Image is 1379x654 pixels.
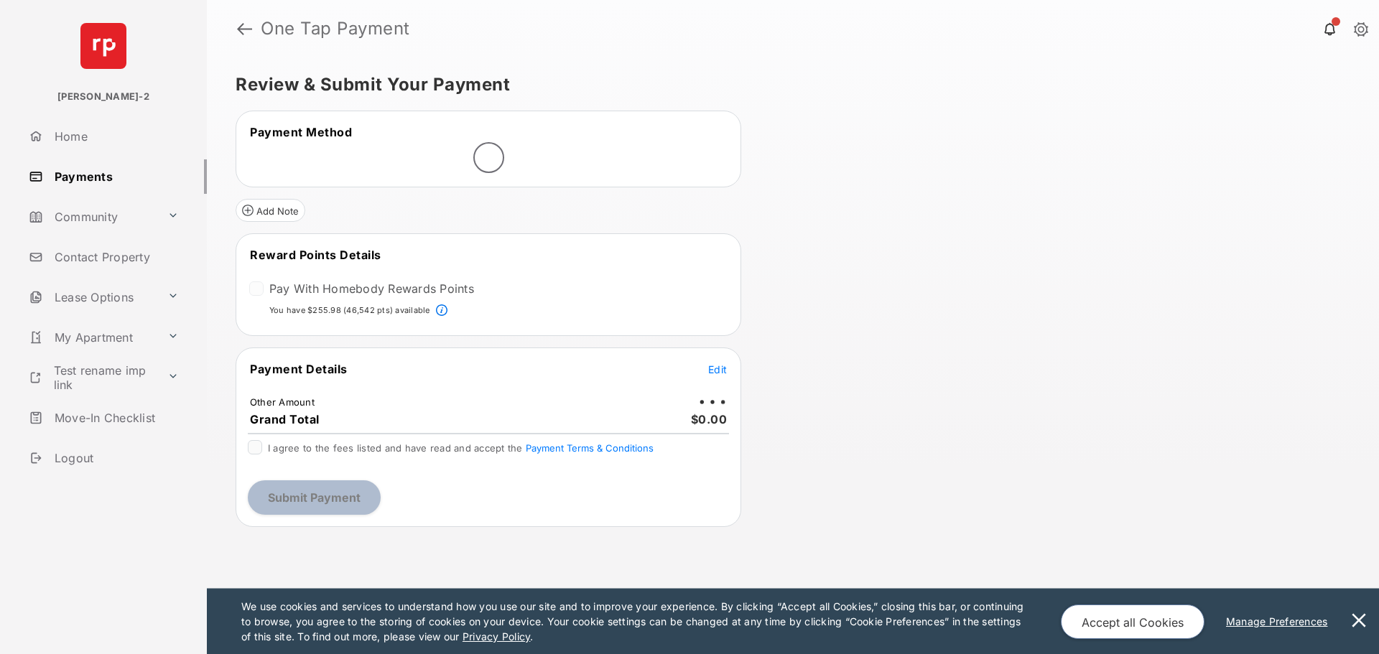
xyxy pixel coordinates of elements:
a: Community [23,200,162,234]
u: Privacy Policy [463,630,530,643]
span: Grand Total [250,412,320,426]
td: Other Amount [249,396,315,408]
button: Edit [708,362,727,376]
a: Lease Options [23,280,162,314]
button: Submit Payment [248,480,381,515]
a: Test rename imp link [23,360,162,395]
img: svg+xml;base64,PHN2ZyB4bWxucz0iaHR0cDovL3d3dy53My5vcmcvMjAwMC9zdmciIHdpZHRoPSI2NCIgaGVpZ2h0PSI2NC... [80,23,126,69]
span: Reward Points Details [250,248,381,262]
p: [PERSON_NAME]-2 [57,90,149,104]
span: I agree to the fees listed and have read and accept the [268,442,654,454]
span: Payment Details [250,362,348,376]
a: Home [23,119,207,154]
span: Payment Method [250,125,352,139]
a: Payments [23,159,207,194]
a: Move-In Checklist [23,401,207,435]
u: Manage Preferences [1226,615,1334,627]
button: Add Note [236,199,305,222]
a: Logout [23,441,207,475]
span: $0.00 [691,412,728,426]
button: Accept all Cookies [1061,604,1204,639]
a: My Apartment [23,320,162,355]
p: You have $255.98 (46,542 pts) available [269,304,430,317]
p: We use cookies and services to understand how you use our site and to improve your experience. By... [241,599,1031,644]
h5: Review & Submit Your Payment [236,76,1339,93]
label: Pay With Homebody Rewards Points [269,281,474,296]
a: Contact Property [23,240,207,274]
span: Edit [708,363,727,375]
button: I agree to the fees listed and have read and accept the [526,442,654,454]
strong: One Tap Payment [261,20,410,37]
